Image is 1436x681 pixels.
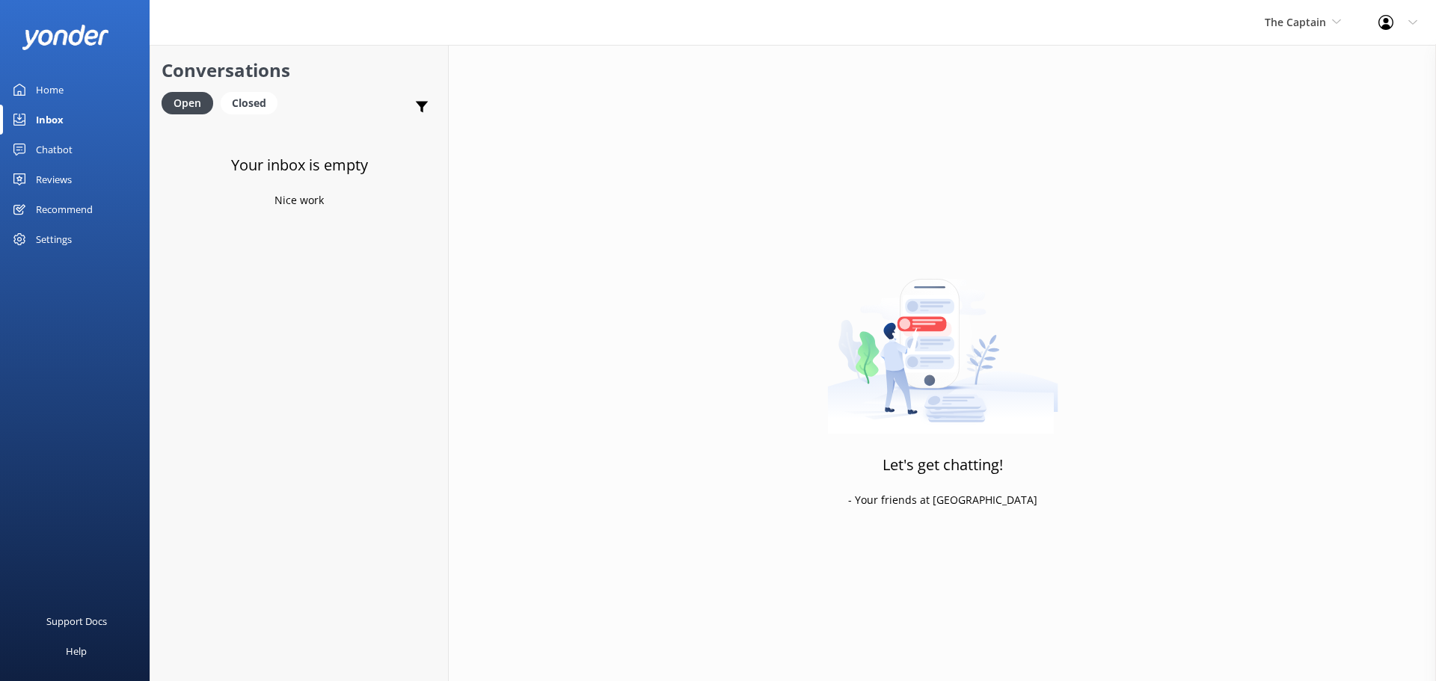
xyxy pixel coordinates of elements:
div: Open [162,92,213,114]
h3: Your inbox is empty [231,153,368,177]
div: Support Docs [46,606,107,636]
div: Home [36,75,64,105]
p: - Your friends at [GEOGRAPHIC_DATA] [848,492,1037,508]
div: Settings [36,224,72,254]
div: Help [66,636,87,666]
div: Chatbot [36,135,73,164]
a: Open [162,94,221,111]
div: Recommend [36,194,93,224]
h3: Let's get chatting! [883,453,1003,477]
p: Nice work [274,192,324,209]
h2: Conversations [162,56,437,84]
div: Closed [221,92,277,114]
div: Reviews [36,164,72,194]
div: Inbox [36,105,64,135]
img: artwork of a man stealing a conversation from at giant smartphone [827,247,1058,434]
span: The Captain [1265,15,1326,29]
a: Closed [221,94,285,111]
img: yonder-white-logo.png [22,25,108,49]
